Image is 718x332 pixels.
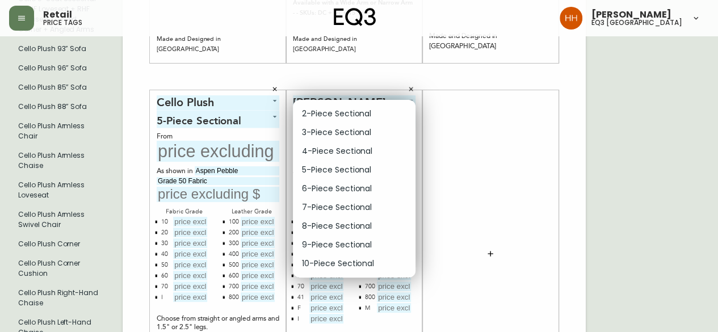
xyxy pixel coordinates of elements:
li: 5-Piece Sectional [293,161,415,179]
li: 6-Piece Sectional [293,179,415,198]
div: Remi Sofa [34,47,157,61]
li: 10-Piece Sectional [293,254,415,273]
li: 3-Piece Sectional [293,123,415,142]
li: 9-Piece Sectional [293,236,415,254]
div: From [34,80,157,90]
li: 4-Piece Sectional [293,142,415,161]
div: 87w × 38d × 31h [34,65,157,75]
li: 7-Piece Sectional [293,198,415,217]
li: 2-Piece Sectional [293,104,415,123]
li: 8-Piece Sectional [293,217,415,236]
